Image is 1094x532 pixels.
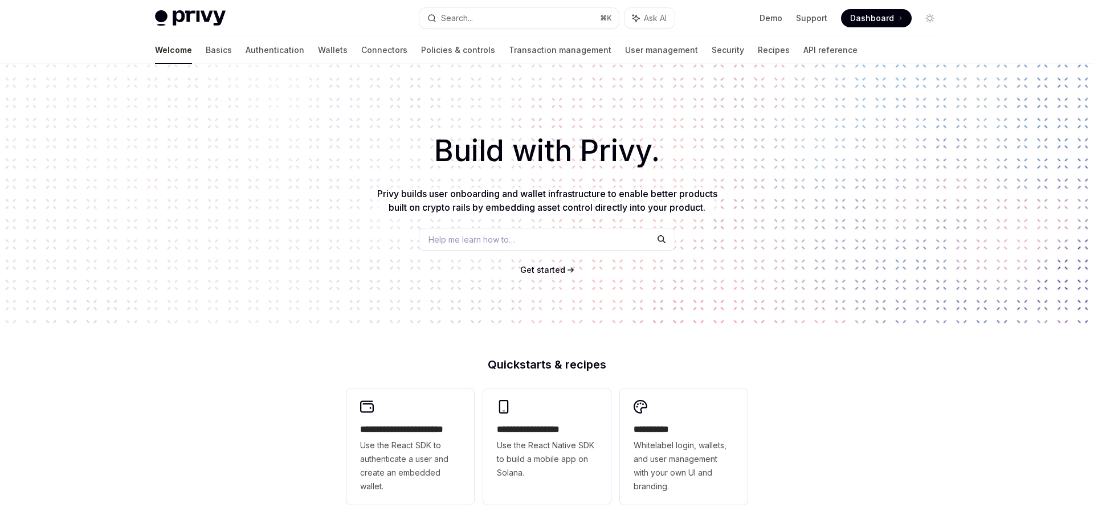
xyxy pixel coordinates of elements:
[155,36,192,64] a: Welcome
[361,36,407,64] a: Connectors
[796,13,827,24] a: Support
[841,9,912,27] a: Dashboard
[803,36,858,64] a: API reference
[509,36,611,64] a: Transaction management
[483,388,611,505] a: **** **** **** ***Use the React Native SDK to build a mobile app on Solana.
[850,13,894,24] span: Dashboard
[600,14,612,23] span: ⌘ K
[428,234,515,245] span: Help me learn how to…
[441,11,473,25] div: Search...
[520,264,565,276] a: Get started
[634,439,734,493] span: Whitelabel login, wallets, and user management with your own UI and branding.
[625,36,698,64] a: User management
[346,359,748,370] h2: Quickstarts & recipes
[758,36,790,64] a: Recipes
[419,8,619,28] button: Search...⌘K
[520,265,565,275] span: Get started
[206,36,232,64] a: Basics
[318,36,348,64] a: Wallets
[620,388,748,505] a: **** *****Whitelabel login, wallets, and user management with your own UI and branding.
[377,188,717,213] span: Privy builds user onboarding and wallet infrastructure to enable better products built on crypto ...
[760,13,782,24] a: Demo
[497,439,597,480] span: Use the React Native SDK to build a mobile app on Solana.
[246,36,304,64] a: Authentication
[155,10,226,26] img: light logo
[644,13,667,24] span: Ask AI
[18,129,1076,173] h1: Build with Privy.
[921,9,939,27] button: Toggle dark mode
[624,8,675,28] button: Ask AI
[360,439,460,493] span: Use the React SDK to authenticate a user and create an embedded wallet.
[712,36,744,64] a: Security
[421,36,495,64] a: Policies & controls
